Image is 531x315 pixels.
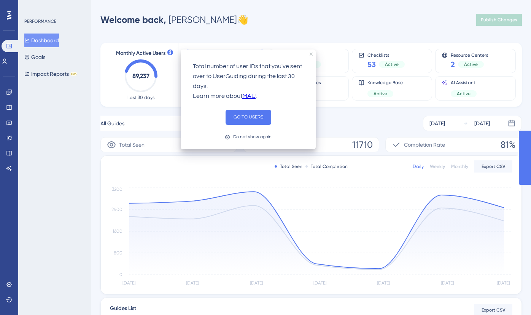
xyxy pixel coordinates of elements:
[310,53,313,56] div: close tooltip
[367,59,376,70] span: 53
[499,285,522,308] iframe: UserGuiding AI Assistant Launcher
[186,280,199,286] tspan: [DATE]
[367,80,403,86] span: Knowledge Base
[501,139,515,151] span: 81%
[116,49,165,58] span: Monthly Active Users
[481,17,517,23] span: Publish Changes
[451,59,455,70] span: 2
[451,52,488,58] span: Resource Centers
[275,163,302,169] div: Total Seen
[226,110,271,125] button: GO TO USERS
[482,307,506,313] span: Export CSV
[305,163,348,169] div: Total Completion
[476,14,522,26] button: Publish Changes
[250,280,263,286] tspan: [DATE]
[474,160,512,173] button: Export CSV
[430,163,445,169] div: Weekly
[127,94,154,101] span: Last 30 days
[404,140,445,149] span: Completion Rate
[352,139,373,151] span: 11710
[374,91,387,97] span: Active
[451,80,477,86] span: AI Assistant
[242,91,256,101] a: MAU
[100,14,248,26] div: [PERSON_NAME] 👋
[429,119,445,128] div: [DATE]
[441,280,454,286] tspan: [DATE]
[233,133,272,141] div: Do not show again
[451,163,468,169] div: Monthly
[413,163,424,169] div: Daily
[482,163,506,169] span: Export CSV
[193,91,304,101] p: Learn more about .
[132,72,149,80] text: 89,237
[497,280,510,286] tspan: [DATE]
[385,61,399,67] span: Active
[313,280,326,286] tspan: [DATE]
[100,116,236,131] button: All Guides
[464,61,478,67] span: Active
[367,52,405,58] span: Checklists
[377,280,390,286] tspan: [DATE]
[193,62,304,91] p: Total number of user IDs that you've sent over to UserGuiding during the last 30 days.
[474,119,490,128] div: [DATE]
[457,91,471,97] span: Active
